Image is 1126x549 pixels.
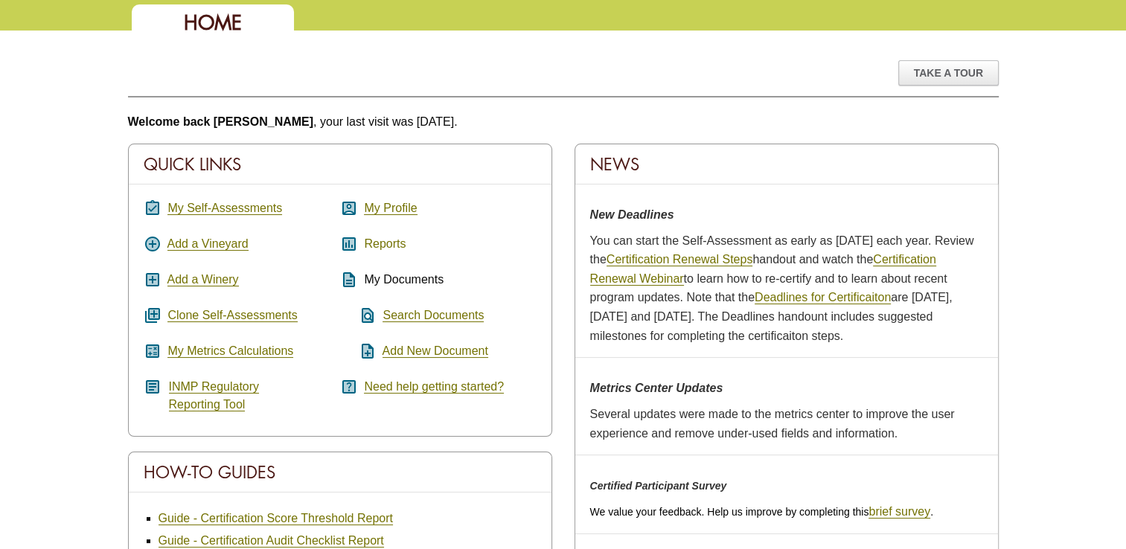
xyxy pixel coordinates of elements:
a: Add a Vineyard [167,237,249,251]
div: How-To Guides [129,452,551,492]
a: Deadlines for Certificaiton [755,291,891,304]
a: INMP RegulatoryReporting Tool [169,380,260,411]
i: find_in_page [340,306,377,324]
i: queue [144,306,161,324]
em: Certified Participant Survey [590,480,727,492]
a: Add New Document [383,344,488,358]
strong: New Deadlines [590,208,674,221]
a: Add a Winery [167,273,239,286]
p: , your last visit was [DATE]. [128,112,999,132]
a: Guide - Certification Audit Checklist Report [159,534,384,548]
b: Welcome back [PERSON_NAME] [128,115,314,128]
span: Home [184,10,242,36]
a: My Profile [364,202,417,215]
a: My Metrics Calculations [167,344,293,358]
i: calculate [144,342,161,360]
a: Certification Renewal Steps [607,253,753,266]
a: Need help getting started? [364,380,504,394]
div: News [575,144,998,184]
a: Reports [364,237,406,251]
a: Search Documents [383,309,484,322]
i: assessment [340,235,358,253]
p: You can start the Self-Assessment as early as [DATE] each year. Review the handout and watch the ... [590,231,983,346]
a: Certification Renewal Webinar [590,253,936,286]
a: Guide - Certification Score Threshold Report [159,512,393,525]
strong: Metrics Center Updates [590,382,723,394]
span: Several updates were made to the metrics center to improve the user experience and remove under-u... [590,408,955,440]
i: article [144,378,161,396]
div: Take A Tour [898,60,999,86]
i: assignment_turned_in [144,199,161,217]
i: account_box [340,199,358,217]
a: My Self-Assessments [167,202,282,215]
div: Quick Links [129,144,551,184]
span: My Documents [364,273,444,286]
i: add_circle [144,235,161,253]
i: help_center [340,378,358,396]
span: We value your feedback. Help us improve by completing this . [590,506,933,518]
a: Clone Self-Assessments [167,309,297,322]
i: description [340,271,358,289]
i: note_add [340,342,377,360]
i: add_box [144,271,161,289]
a: brief survey [869,505,930,518]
